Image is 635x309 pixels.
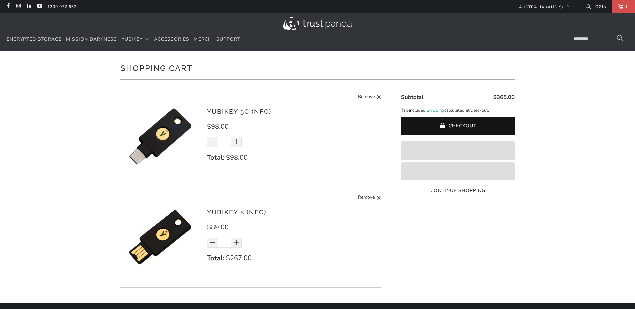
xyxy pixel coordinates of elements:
[154,36,189,42] span: Accessories
[226,253,252,263] span: $267.00
[358,93,375,101] span: Remove
[283,17,352,30] img: Trust Panda Australia
[401,93,423,101] span: Subtotal
[401,117,515,135] button: Checkout
[15,4,21,9] a: Trust Panda Australia on Instagram
[358,194,381,202] a: Remove
[207,153,224,162] strong: Total:
[47,3,77,10] a: 1300 072 632
[207,108,271,115] a: YubiKey 5C (NFC)
[120,61,515,74] h1: Shopping Cart
[122,36,143,42] span: YubiKey
[66,32,117,47] a: Mission Darkness
[36,4,42,9] a: Trust Panda Australia on YouTube
[216,32,240,47] a: Support
[122,32,150,47] summary: YubiKey
[226,153,248,162] span: $98.00
[5,4,11,9] a: Trust Panda Australia on Facebook
[154,32,189,47] a: Accessories
[66,36,117,42] span: Mission Darkness
[7,32,240,47] nav: Translation missing: en.navigation.header.main_nav
[216,36,240,42] span: Support
[358,194,375,202] span: Remove
[194,36,212,42] span: Merch
[120,96,201,177] img: YubiKey 5C (NFC)
[26,4,32,9] a: Trust Panda Australia on LinkedIn
[358,93,381,101] a: Remove
[427,107,444,114] a: Shipping
[207,223,229,232] span: $89.00
[120,197,201,277] img: YubiKey 5 (NFC)
[493,93,515,101] span: $365.00
[612,32,628,46] button: Search
[401,187,515,194] a: Continue Shopping
[207,253,224,263] strong: Total:
[194,32,212,47] a: Merch
[585,3,607,10] a: Login
[568,32,628,46] input: Search...
[7,32,62,47] a: Encrypted Storage
[207,208,266,216] a: YubiKey 5 (NFC)
[7,36,62,42] span: Encrypted Storage
[207,122,229,131] span: $98.00
[401,107,515,114] p: Tax included. calculated at checkout.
